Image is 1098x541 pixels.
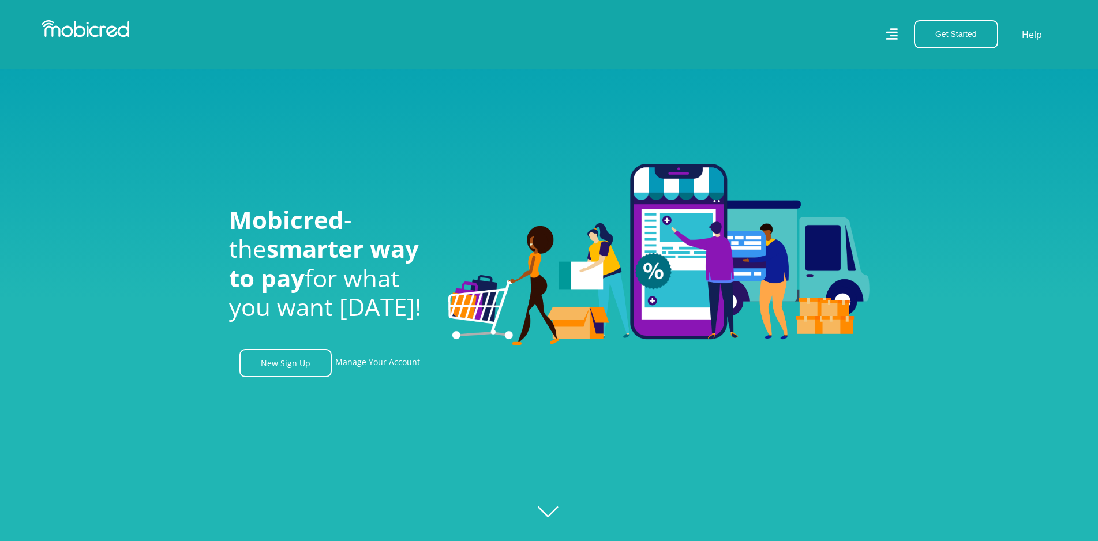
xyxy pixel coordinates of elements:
img: Mobicred [42,20,129,37]
a: Help [1021,27,1043,42]
a: Manage Your Account [335,349,420,377]
a: New Sign Up [239,349,332,377]
span: smarter way to pay [229,232,419,294]
img: Welcome to Mobicred [448,164,870,346]
span: Mobicred [229,203,344,236]
h1: - the for what you want [DATE]! [229,205,431,322]
button: Get Started [914,20,998,48]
